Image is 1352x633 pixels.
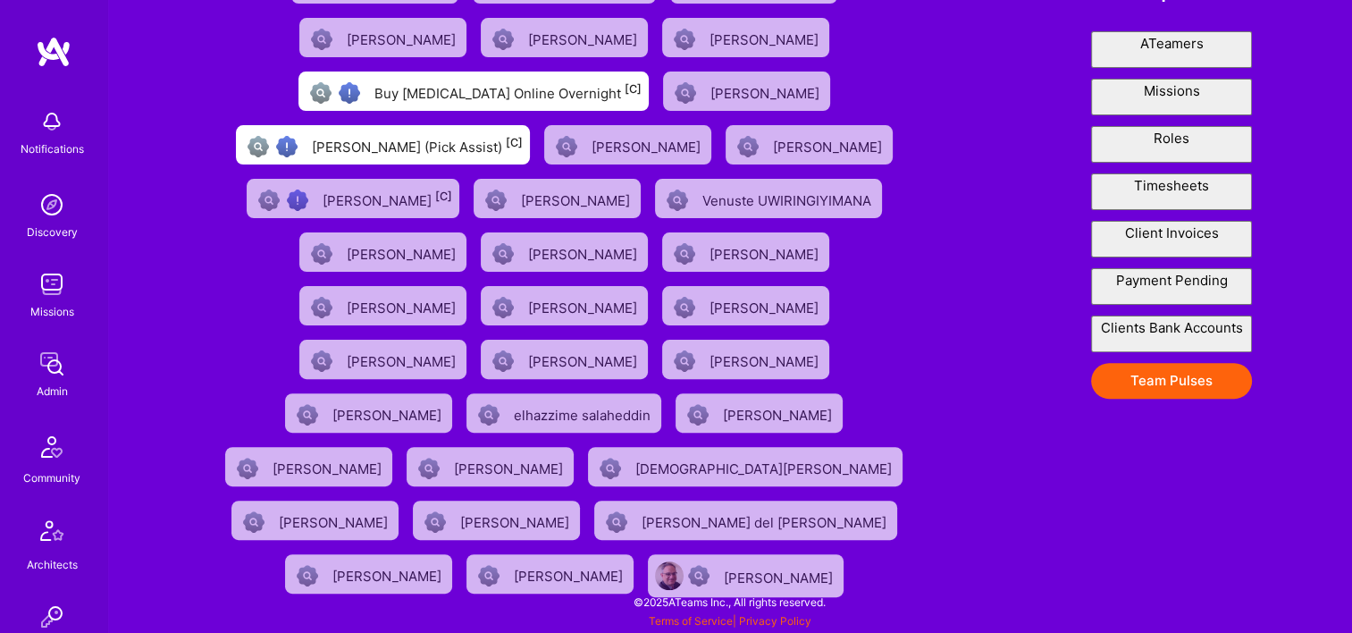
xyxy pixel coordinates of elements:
img: Not Scrubbed [243,511,265,533]
sup: [C] [625,82,642,96]
img: High Potential User [276,136,298,157]
div: [PERSON_NAME] [454,455,567,478]
div: [PERSON_NAME] [460,509,573,532]
div: [PERSON_NAME] [514,562,626,586]
a: Not Scrubbed[PERSON_NAME] [537,118,718,172]
img: Not Scrubbed [606,511,627,533]
img: Not Scrubbed [674,297,695,318]
a: Not fully vettedHigh Potential UserBuy [MEDICAL_DATA] Online Overnight[C] [291,64,656,118]
a: Not Scrubbed[PERSON_NAME] [224,494,406,547]
a: Privacy Policy [739,614,811,628]
img: Not Scrubbed [674,243,695,265]
a: Not Scrubbed[PERSON_NAME] [466,172,648,225]
span: | [649,614,811,628]
a: Not Scrubbed[PERSON_NAME] [292,11,474,64]
img: Not Scrubbed [418,458,440,479]
a: User AvatarNot Scrubbed[PERSON_NAME] [641,547,851,604]
a: Not ScrubbedVenuste UWIRINGIYIMANA [648,172,889,225]
a: Not Scrubbed[PERSON_NAME] [656,64,837,118]
img: Not Scrubbed [674,29,695,50]
img: Not Scrubbed [311,350,332,372]
img: Not Scrubbed [478,565,500,587]
img: Not Scrubbed [675,82,696,104]
div: [PERSON_NAME] [528,26,641,49]
img: admin teamwork [34,346,70,382]
img: Not Scrubbed [556,136,577,157]
img: Not Scrubbed [674,350,695,372]
a: Not fully vettedHigh Potential User[PERSON_NAME] (Pick Assist)[C] [229,118,537,172]
img: Community [30,426,73,468]
div: [PERSON_NAME] [724,564,836,587]
button: Roles [1091,126,1252,163]
div: [PERSON_NAME] [332,401,445,425]
a: Not Scrubbed[PERSON_NAME] [474,11,655,64]
div: [DEMOGRAPHIC_DATA][PERSON_NAME] [635,455,895,478]
a: Not Scrubbed[PERSON_NAME] [292,333,474,386]
div: [PERSON_NAME] [710,80,823,103]
a: Not Scrubbed[PERSON_NAME] [474,333,655,386]
img: Not Scrubbed [492,29,514,50]
a: Not Scrubbed[PERSON_NAME] [718,118,900,172]
div: Buy [MEDICAL_DATA] Online Overnight [374,80,642,103]
img: Not fully vetted [258,190,280,211]
a: Not Scrubbed[PERSON_NAME] [655,11,836,64]
div: [PERSON_NAME] [347,241,459,264]
a: Not Scrubbed[PERSON_NAME] [406,494,587,547]
a: Not Scrubbed[PERSON_NAME] [668,386,850,440]
div: [PERSON_NAME] [332,562,445,586]
img: Not Scrubbed [424,511,446,533]
img: Architects [30,512,73,555]
div: Notifications [21,139,84,158]
img: High Potential User [339,82,360,104]
img: Not fully vetted [248,136,269,157]
img: Not Scrubbed [485,190,507,211]
div: Missions [30,302,74,321]
img: Not Scrubbed [737,136,759,157]
div: [PERSON_NAME] [528,241,641,264]
a: Not Scrubbed[PERSON_NAME] [292,225,474,279]
div: [PERSON_NAME] [347,26,459,49]
div: Discovery [27,223,78,241]
div: [PERSON_NAME] [773,133,886,156]
button: Client Invoices [1091,221,1252,257]
img: Not Scrubbed [492,297,514,318]
button: Payment Pending [1091,268,1252,305]
img: Not fully vetted [310,82,332,104]
a: Not Scrubbed[PERSON_NAME] [474,279,655,333]
div: [PERSON_NAME] [273,455,385,478]
div: [PERSON_NAME] [710,348,822,371]
a: Not Scrubbed[PERSON_NAME] [655,225,836,279]
div: Admin [37,382,68,401]
button: Timesheets [1091,173,1252,210]
div: [PERSON_NAME] [528,294,641,317]
img: Not Scrubbed [667,190,688,211]
a: Not Scrubbed[PERSON_NAME] [459,547,641,604]
img: Not Scrubbed [492,243,514,265]
img: Not Scrubbed [311,297,332,318]
img: Not Scrubbed [688,565,710,587]
a: Not Scrubbed[PERSON_NAME] [655,279,836,333]
div: [PERSON_NAME] [710,26,822,49]
img: Not Scrubbed [311,243,332,265]
a: Not Scrubbed[PERSON_NAME] del [PERSON_NAME] [587,494,904,547]
div: elhazzime salaheddin [514,401,654,425]
a: Not Scrubbed[PERSON_NAME] [278,547,459,604]
div: [PERSON_NAME] [528,348,641,371]
div: [PERSON_NAME] [710,294,822,317]
sup: [C] [435,190,452,203]
button: Team Pulses [1091,363,1252,399]
img: Not Scrubbed [600,458,621,479]
a: Not Scrubbed[PERSON_NAME] [292,279,474,333]
div: [PERSON_NAME] [323,187,452,210]
div: [PERSON_NAME] del [PERSON_NAME] [642,509,890,532]
img: teamwork [34,266,70,302]
img: High Potential User [287,190,308,211]
img: Not Scrubbed [478,404,500,426]
img: Not Scrubbed [311,29,332,50]
img: Not Scrubbed [687,404,709,426]
a: Not Scrubbed[PERSON_NAME] [399,440,581,494]
a: Not Scrubbed[DEMOGRAPHIC_DATA][PERSON_NAME] [581,440,910,494]
div: [PERSON_NAME] (Pick Assist) [312,133,523,156]
button: Missions [1091,79,1252,115]
a: Terms of Service [649,614,733,628]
